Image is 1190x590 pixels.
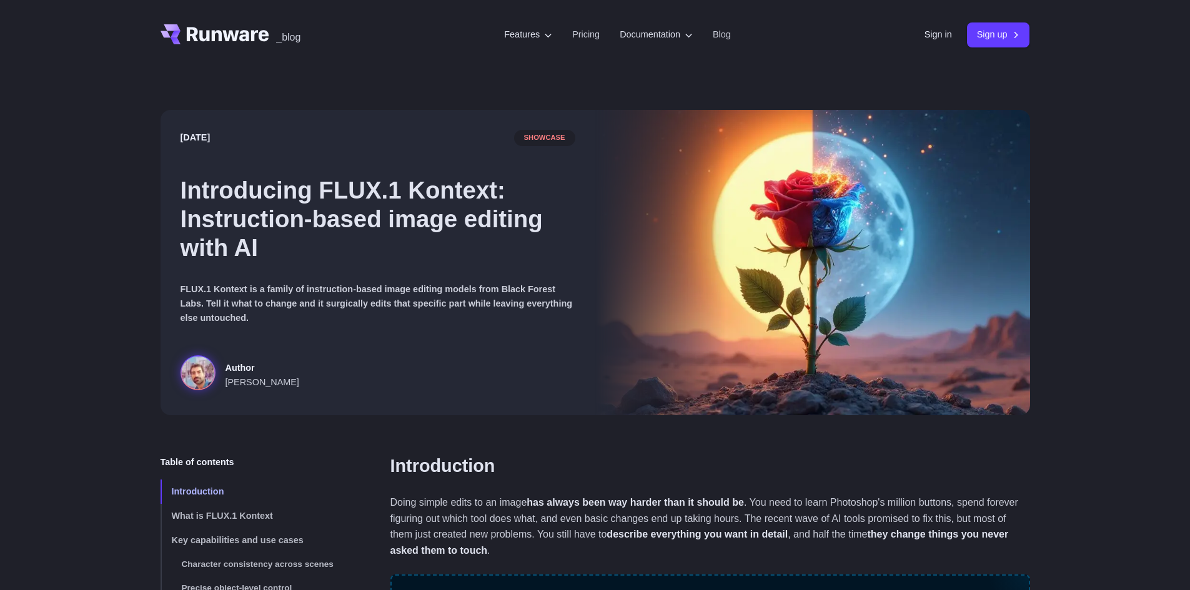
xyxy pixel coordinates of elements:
[172,535,304,545] span: Key capabilities and use cases
[925,27,952,42] a: Sign in
[161,24,269,44] a: Go to /
[161,553,350,576] a: Character consistency across scenes
[390,455,495,477] a: Introduction
[226,361,299,375] span: Author
[181,130,211,145] time: [DATE]
[161,479,350,504] a: Introduction
[161,455,234,470] span: Table of contents
[620,27,693,42] label: Documentation
[607,529,788,539] strong: describe everything you want in detail
[572,27,600,42] a: Pricing
[172,486,224,496] span: Introduction
[226,375,299,390] span: [PERSON_NAME]
[172,511,273,521] span: What is FLUX.1 Kontext
[390,494,1030,558] p: Doing simple edits to an image . You need to learn Photoshop's million buttons, spend forever fig...
[514,130,575,146] span: showcase
[276,24,300,44] a: _blog
[181,355,299,395] a: Surreal rose in a desert landscape, split between day and night with the sun and moon aligned beh...
[504,27,552,42] label: Features
[161,528,350,553] a: Key capabilities and use cases
[967,22,1030,47] a: Sign up
[713,27,731,42] a: Blog
[276,32,300,42] span: _blog
[161,504,350,528] a: What is FLUX.1 Kontext
[527,497,744,508] strong: has always been way harder than it should be
[595,110,1030,415] img: Surreal rose in a desert landscape, split between day and night with the sun and moon aligned beh...
[182,559,334,569] span: Character consistency across scenes
[181,176,575,262] h1: Introducing FLUX.1 Kontext: Instruction-based image editing with AI
[181,282,575,325] p: FLUX.1 Kontext is a family of instruction-based image editing models from Black Forest Labs. Tell...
